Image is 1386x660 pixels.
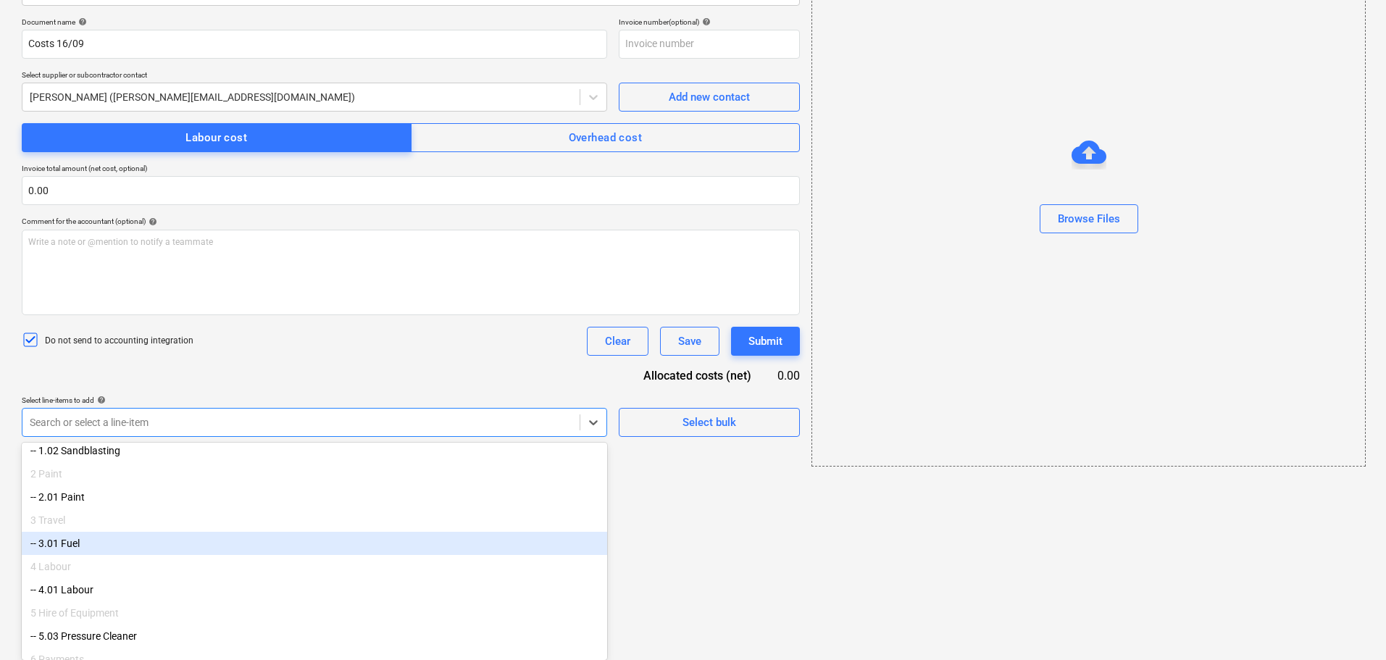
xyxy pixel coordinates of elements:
[660,327,719,356] button: Save
[569,128,643,147] div: Overhead cost
[22,578,607,601] div: -- 4.01 Labour
[669,88,750,106] div: Add new contact
[22,532,607,555] div: -- 3.01 Fuel
[22,462,607,485] div: 2 Paint
[699,17,711,26] span: help
[619,30,800,59] input: Invoice number
[22,439,607,462] div: -- 1.02 Sandblasting
[45,335,193,347] p: Do not send to accounting integration
[619,408,800,437] button: Select bulk
[22,485,607,509] div: -- 2.01 Paint
[619,17,800,27] div: Invoice number (optional)
[748,332,782,351] div: Submit
[22,70,607,83] p: Select supplier or subcontractor contact
[22,625,607,648] div: -- 5.03 Pressure Cleaner
[678,332,701,351] div: Save
[22,123,412,152] button: Labour cost
[605,332,630,351] div: Clear
[1040,204,1138,233] button: Browse Files
[411,123,801,152] button: Overhead cost
[22,601,607,625] div: 5 Hire of Equipment
[1058,209,1120,228] div: Browse Files
[185,128,247,147] div: Labour cost
[731,327,800,356] button: Submit
[587,327,648,356] button: Clear
[22,509,607,532] div: 3 Travel
[22,164,800,176] p: Invoice total amount (net cost, optional)
[22,30,607,59] input: Document name
[22,17,607,27] div: Document name
[775,367,800,384] div: 0.00
[22,176,800,205] input: Invoice total amount (net cost, optional)
[22,217,800,226] div: Comment for the accountant (optional)
[94,396,106,404] span: help
[146,217,157,226] span: help
[22,396,607,405] div: Select line-items to add
[619,83,800,112] button: Add new contact
[75,17,87,26] span: help
[682,413,736,432] div: Select bulk
[22,555,607,578] div: 4 Labour
[1314,590,1386,660] iframe: Chat Widget
[611,367,775,384] div: Allocated costs (net)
